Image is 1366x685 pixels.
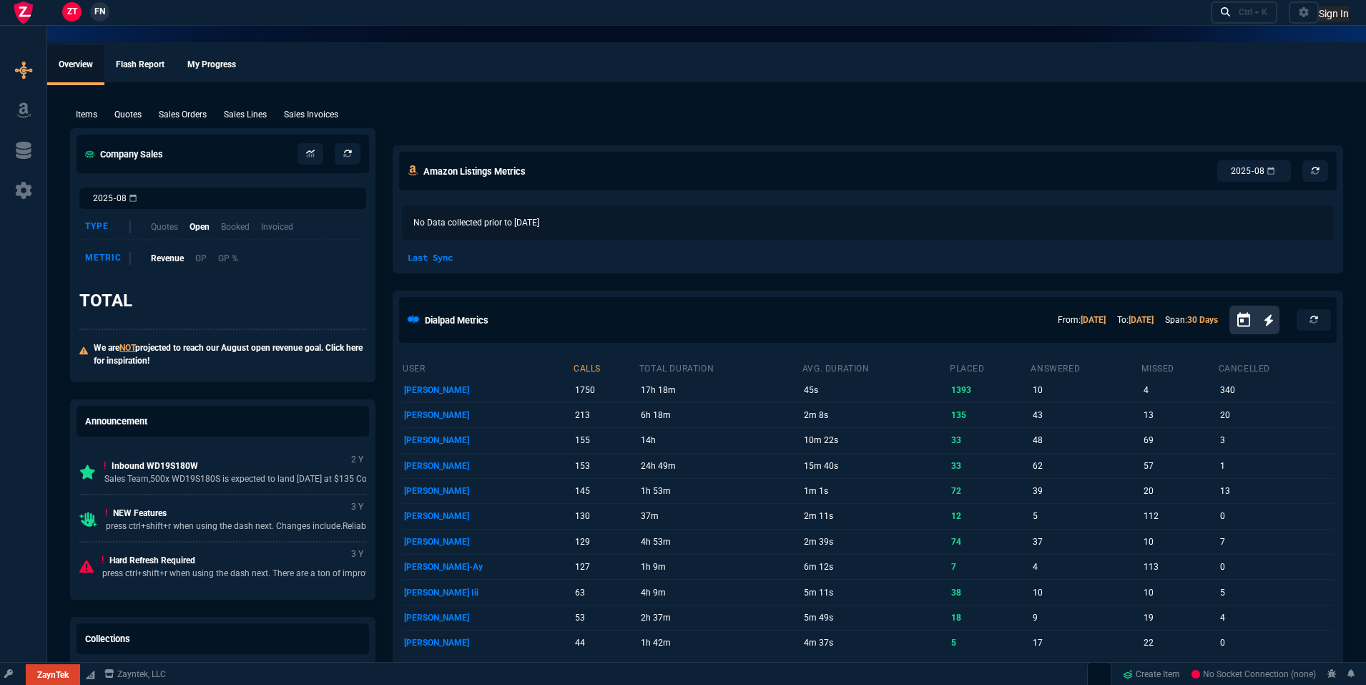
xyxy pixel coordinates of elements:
p: 7 [1220,532,1332,552]
p: 14h [641,430,800,450]
p: 2m 8s [804,405,947,425]
p: 33 [951,430,1028,450]
p: 19 [1144,608,1216,628]
p: 113 [1144,557,1216,577]
p: 37 [1033,532,1139,552]
p: [PERSON_NAME] [404,405,571,425]
p: 39 [1033,481,1139,501]
p: [PERSON_NAME] [404,633,571,653]
p: Sales Invoices [284,108,338,121]
p: 10 [1144,532,1216,552]
p: 38 [951,583,1028,603]
p: Tiny Neptune [404,659,571,679]
p: 4h 9m [641,583,800,603]
p: Open [190,220,210,233]
span: ZT [67,5,77,18]
p: 4 [1033,557,1139,577]
p: 1h 9m [641,557,800,577]
p: 24h 49m [641,456,800,476]
th: placed [949,357,1030,377]
p: 37m [641,506,800,526]
p: 39 [575,659,636,679]
a: Overview [47,45,104,85]
p: press ctrl+shift+r when using the dash next. There are a ton of improv... [102,567,375,580]
p: Inbound WD19S180W [104,460,392,472]
p: 6m 12s [804,557,947,577]
th: missed [1141,357,1217,377]
a: [DATE] [1081,315,1106,325]
p: 130 [575,506,636,526]
th: calls [573,357,639,377]
button: Open calendar [1235,310,1264,331]
p: 9 [1033,608,1139,628]
th: answered [1030,357,1141,377]
p: 0 [1220,633,1332,653]
p: 7 [951,557,1028,577]
a: Flash Report [104,45,176,85]
p: [PERSON_NAME]-Ay [404,557,571,577]
p: 112 [1144,506,1216,526]
p: 43 [1033,405,1139,425]
h5: Collections [85,632,130,646]
p: 153 [575,456,636,476]
p: [PERSON_NAME] Iii [404,583,571,603]
p: NEW Features [106,507,381,520]
p: 12 [951,506,1028,526]
th: total duration [639,357,802,377]
p: 1h 35m [641,659,800,679]
p: 10 [1033,583,1139,603]
p: 213 [575,405,636,425]
p: 2 [1144,659,1216,679]
p: 2m 39s [804,532,947,552]
h5: Amazon Listings Metrics [423,165,526,178]
p: 10m 22s [804,430,947,450]
p: 2h 37m [641,608,800,628]
h5: Dialpad Metrics [425,314,488,327]
p: 13 [1220,481,1332,501]
p: 62 [1033,456,1139,476]
p: 5 [951,633,1028,653]
p: 0 [1220,659,1332,679]
p: Hard Refresh Required [102,554,375,567]
p: 4m 37s [804,633,947,653]
p: 135 [951,405,1028,425]
p: To: [1117,314,1154,326]
a: My Progress [176,45,247,85]
p: Revenue [151,252,184,265]
p: 63 [575,583,636,603]
p: 53 [575,608,636,628]
p: 6h 18m [641,405,800,425]
p: 3 Y [348,498,366,515]
p: 1393 [951,380,1028,400]
p: 10 [1033,380,1139,400]
p: [PERSON_NAME] [404,380,571,400]
p: GP % [218,252,238,265]
p: press ctrl+shift+r when using the dash next. Changes include.Reliable ... [106,520,381,533]
p: 72 [951,481,1028,501]
p: 44 [575,633,636,653]
p: 33 [951,456,1028,476]
p: 5 [1033,506,1139,526]
p: 13 [1144,405,1216,425]
p: From: [1058,314,1106,326]
th: cancelled [1218,357,1334,377]
p: 45s [804,380,947,400]
p: 2 Y [348,451,366,468]
p: 5m 11s [804,583,947,603]
p: 145 [575,481,636,501]
p: 20 [1033,659,1139,679]
div: Metric [85,252,131,265]
p: 15m 40s [804,456,947,476]
p: Span: [1165,314,1218,326]
h5: Company Sales [85,147,163,161]
p: 2m 11s [804,506,947,526]
p: 74 [951,532,1028,552]
p: 17h 18m [641,380,800,400]
a: msbcCompanyName [100,668,170,681]
p: 0 [1220,506,1332,526]
p: 340 [1220,380,1332,400]
p: [PERSON_NAME] [404,430,571,450]
span: NOT [119,343,135,353]
p: GP [195,252,207,265]
p: 4h 53m [641,532,800,552]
